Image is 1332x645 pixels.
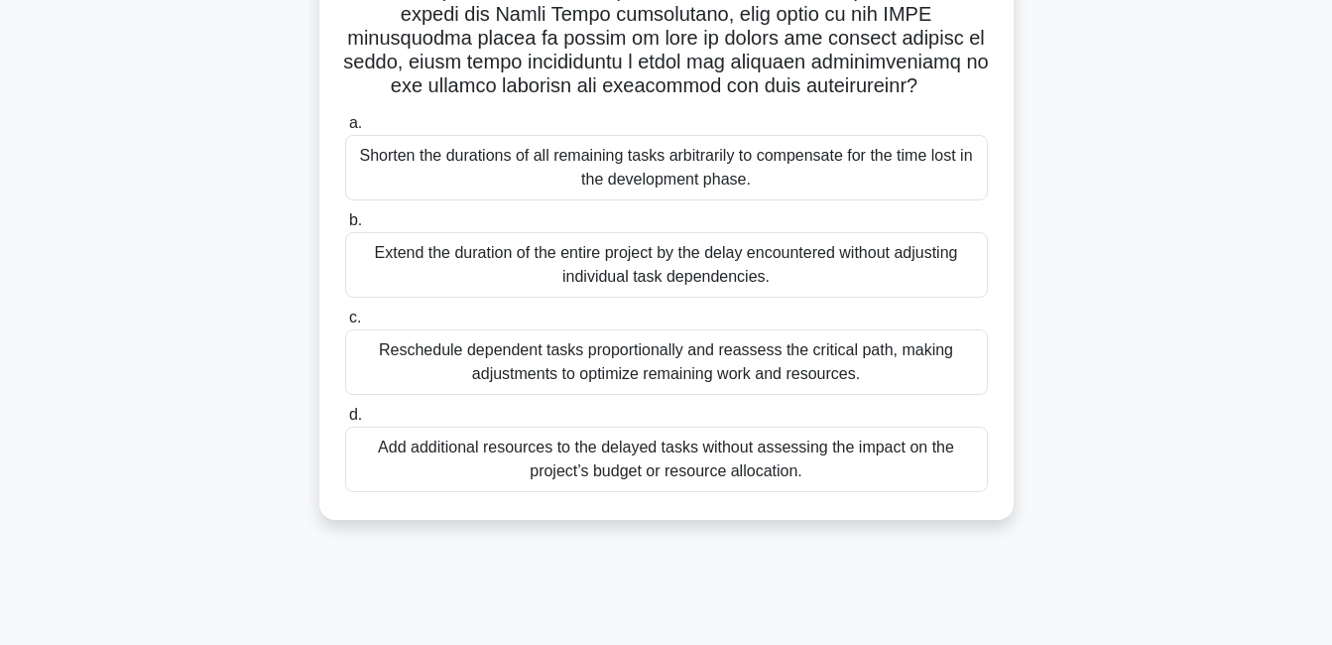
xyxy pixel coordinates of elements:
[345,232,988,298] div: Extend the duration of the entire project by the delay encountered without adjusting individual t...
[349,406,362,423] span: d.
[349,211,362,228] span: b.
[345,427,988,492] div: Add additional resources to the delayed tasks without assessing the impact on the project’s budge...
[349,309,361,325] span: c.
[349,114,362,131] span: a.
[345,135,988,200] div: Shorten the durations of all remaining tasks arbitrarily to compensate for the time lost in the d...
[345,329,988,395] div: Reschedule dependent tasks proportionally and reassess the critical path, making adjustments to o...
